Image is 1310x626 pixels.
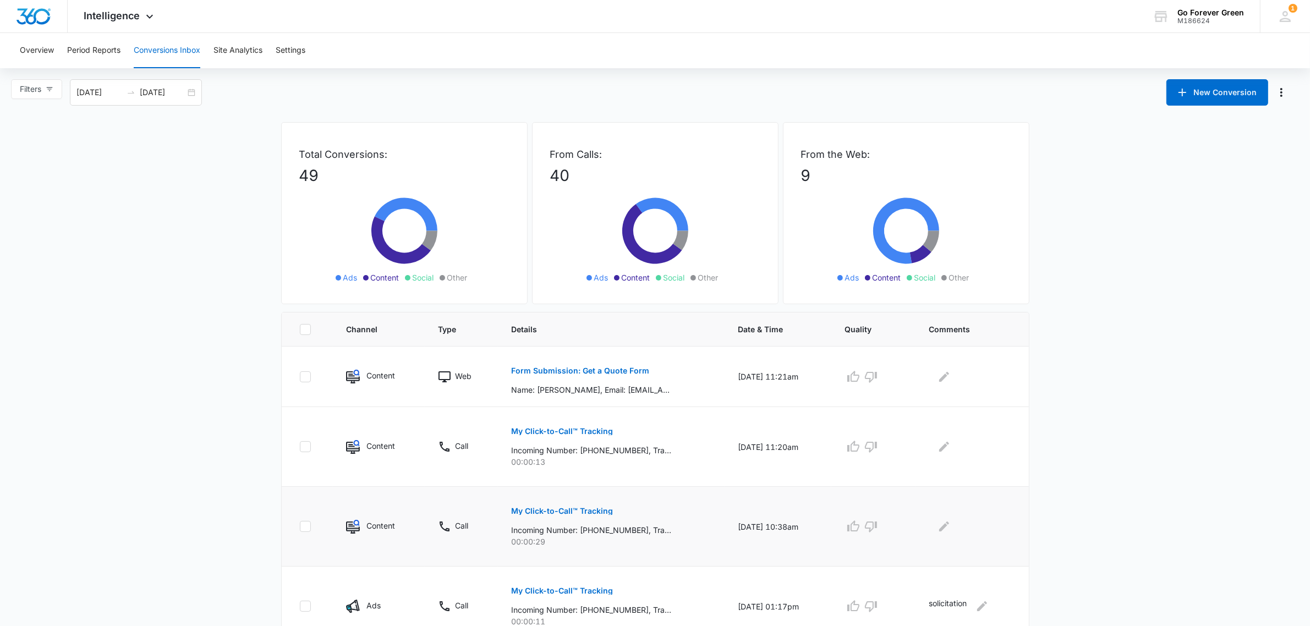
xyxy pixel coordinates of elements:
input: Start date [76,86,122,98]
p: Web [455,370,472,382]
p: Total Conversions: [299,147,509,162]
span: Type [438,323,469,335]
p: My Click-to-Call™ Tracking [511,587,613,595]
span: Social [914,272,936,283]
p: Content [366,520,395,531]
span: Content [622,272,650,283]
p: Incoming Number: [PHONE_NUMBER], Tracking Number: [PHONE_NUMBER], Ring To: [PHONE_NUMBER], Caller... [511,604,671,616]
span: Comments [929,323,995,335]
p: 40 [550,164,760,187]
span: Date & Time [738,323,802,335]
p: Incoming Number: [PHONE_NUMBER], Tracking Number: [PHONE_NUMBER], Ring To: [PHONE_NUMBER], Caller... [511,524,671,536]
span: Ads [594,272,609,283]
button: New Conversion [1166,79,1268,106]
p: 49 [299,164,509,187]
button: Site Analytics [213,33,262,68]
p: Call [455,520,468,531]
span: Ads [343,272,358,283]
div: account name [1177,8,1244,17]
button: Edit Comments [935,438,953,455]
button: Manage Numbers [1273,84,1290,101]
span: swap-right [127,88,135,97]
button: Edit Comments [935,368,953,386]
span: Intelligence [84,10,140,21]
span: Channel [346,323,396,335]
p: solicitation [929,597,967,615]
span: Filters [20,83,41,95]
p: From the Web: [801,147,1011,162]
span: Quality [845,323,886,335]
button: Filters [11,79,62,99]
div: account id [1177,17,1244,25]
p: 00:00:29 [511,536,711,547]
span: Details [511,323,695,335]
td: [DATE] 10:38am [725,487,831,567]
div: notifications count [1289,4,1297,13]
span: Content [371,272,399,283]
span: Other [698,272,719,283]
td: [DATE] 11:20am [725,407,831,487]
button: My Click-to-Call™ Tracking [511,498,613,524]
span: Other [949,272,969,283]
button: Settings [276,33,305,68]
span: 1 [1289,4,1297,13]
p: 9 [801,164,1011,187]
p: Form Submission: Get a Quote Form [511,367,649,375]
span: Ads [845,272,859,283]
p: Name: [PERSON_NAME], Email: [EMAIL_ADDRESS][DOMAIN_NAME], Phone: [PHONE_NUMBER], How can we help?... [511,384,671,396]
p: Incoming Number: [PHONE_NUMBER], Tracking Number: [PHONE_NUMBER], Ring To: [PHONE_NUMBER], Caller... [511,444,671,456]
button: Conversions Inbox [134,33,200,68]
span: to [127,88,135,97]
button: Period Reports [67,33,120,68]
p: Content [366,440,395,452]
p: 00:00:13 [511,456,711,468]
button: Edit Comments [935,518,953,535]
span: Other [447,272,468,283]
button: Overview [20,33,54,68]
p: My Click-to-Call™ Tracking [511,507,613,515]
button: My Click-to-Call™ Tracking [511,418,613,444]
button: Form Submission: Get a Quote Form [511,358,649,384]
p: Call [455,600,468,611]
span: Social [413,272,434,283]
p: Call [455,440,468,452]
button: Edit Comments [973,597,991,615]
button: My Click-to-Call™ Tracking [511,578,613,604]
input: End date [140,86,185,98]
td: [DATE] 11:21am [725,347,831,407]
span: Social [664,272,685,283]
p: My Click-to-Call™ Tracking [511,427,613,435]
p: Ads [366,600,381,611]
p: Content [366,370,395,381]
span: Content [873,272,901,283]
p: From Calls: [550,147,760,162]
